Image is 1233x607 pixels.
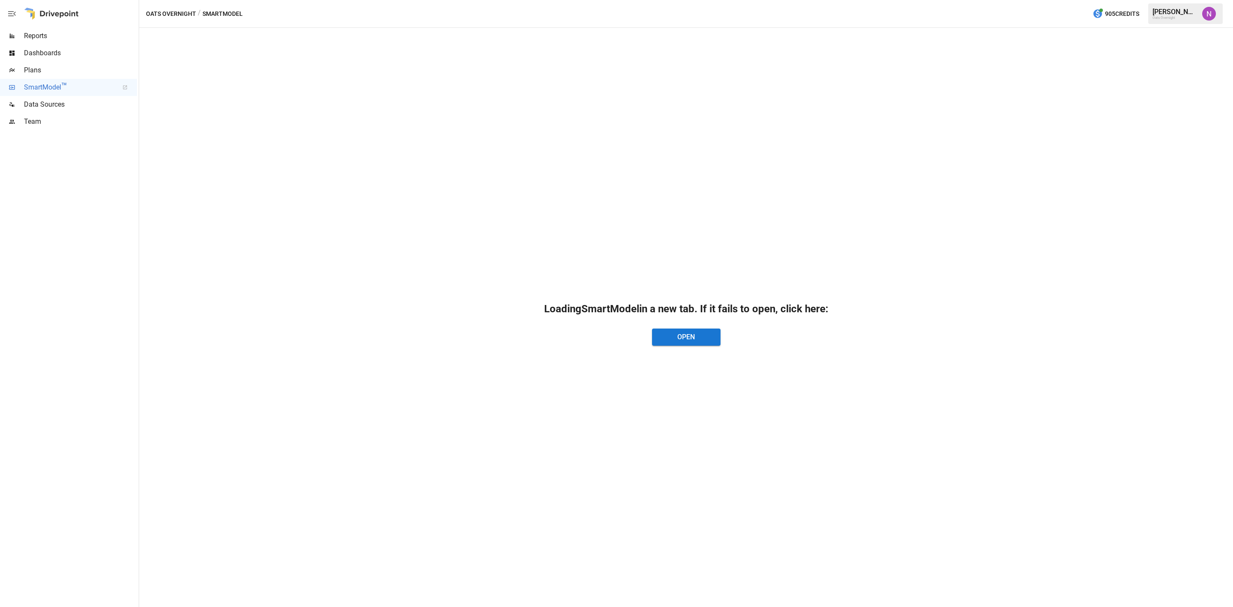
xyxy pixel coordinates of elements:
[61,81,67,92] span: ™
[1105,9,1139,19] span: 905 Credits
[1202,7,1216,21] img: Nina McKinney
[24,48,137,58] span: Dashboards
[652,329,721,346] button: Open
[24,31,137,41] span: Reports
[1089,6,1143,22] button: 905Credits
[146,9,196,19] button: Oats Overnight
[24,117,137,127] span: Team
[1197,2,1221,26] button: Nina McKinney
[1153,16,1197,20] div: Oats Overnight
[24,65,137,75] span: Plans
[544,303,828,315] h2: Loading SmartModel in a new tab. If it fails to open, click here:
[1153,8,1197,16] div: [PERSON_NAME]
[24,99,137,110] span: Data Sources
[24,82,113,93] span: SmartModel
[198,9,201,19] div: /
